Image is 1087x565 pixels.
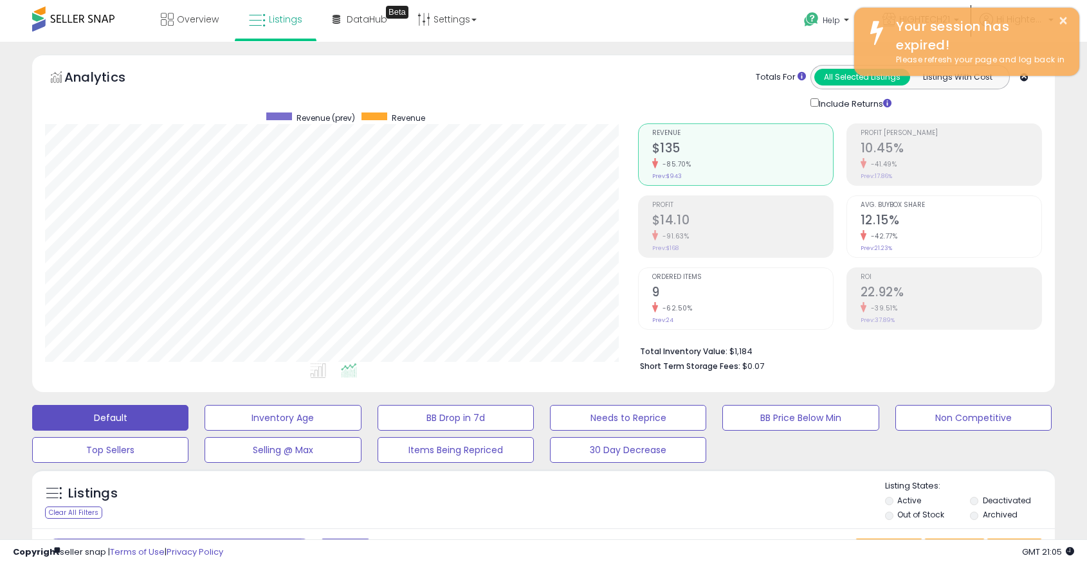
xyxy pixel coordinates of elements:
label: Archived [983,509,1018,520]
small: -85.70% [658,159,691,169]
strong: Copyright [13,546,60,558]
button: Save View [855,539,922,561]
small: Prev: $168 [652,244,679,252]
label: Out of Stock [897,509,944,520]
h5: Analytics [64,68,151,89]
b: Short Term Storage Fees: [640,361,740,372]
button: Columns [924,539,985,561]
a: Help [794,2,862,42]
button: Actions [987,539,1042,561]
p: Listing States: [885,480,1055,492]
button: Non Competitive [895,405,1052,431]
label: Active [897,495,921,506]
button: Listings With Cost [909,69,1005,85]
button: Selling @ Max [205,437,361,463]
h2: 10.45% [861,141,1041,158]
b: Total Inventory Value: [640,346,727,357]
span: Help [823,15,840,26]
button: Filters [320,539,370,561]
button: BB Price Below Min [722,405,879,431]
span: Avg. Buybox Share [861,202,1041,209]
span: DataHub [347,13,387,26]
i: Get Help [803,12,819,28]
span: Revenue [392,112,425,123]
span: ROI [861,274,1041,281]
button: Inventory Age [205,405,361,431]
span: Revenue [652,130,833,137]
button: Top Sellers [32,437,188,463]
div: Tooltip anchor [386,6,408,19]
button: 30 Day Decrease [550,437,706,463]
h2: 9 [652,285,833,302]
span: 2025-10-10 21:05 GMT [1022,546,1074,558]
h2: $14.10 [652,213,833,230]
small: -62.50% [658,303,693,313]
div: Your session has expired! [886,17,1070,54]
small: -42.77% [866,231,898,241]
small: -39.51% [866,303,898,313]
h2: 12.15% [861,213,1041,230]
div: Clear All Filters [45,507,102,519]
small: Prev: 37.89% [861,316,895,324]
small: -91.63% [658,231,690,241]
span: $0.07 [742,360,764,372]
li: $1,184 [640,343,1032,358]
span: Revenue (prev) [297,112,355,123]
button: Needs to Reprice [550,405,706,431]
button: All Selected Listings [814,69,910,85]
small: -41.49% [866,159,897,169]
span: Overview [177,13,219,26]
span: Listings [269,13,302,26]
span: Profit [PERSON_NAME] [861,130,1041,137]
button: × [1058,13,1068,29]
h2: 22.92% [861,285,1041,302]
div: Totals For [756,71,806,84]
small: Prev: $943 [652,172,682,180]
button: BB Drop in 7d [378,405,534,431]
h2: $135 [652,141,833,158]
span: Ordered Items [652,274,833,281]
span: Profit [652,202,833,209]
small: Prev: 24 [652,316,673,324]
button: Default [32,405,188,431]
small: Prev: 17.86% [861,172,892,180]
button: Items Being Repriced [378,437,534,463]
h5: Listings [68,485,118,503]
small: Prev: 21.23% [861,244,892,252]
div: Include Returns [801,96,907,111]
div: seller snap | | [13,546,223,559]
label: Deactivated [983,495,1031,506]
div: Please refresh your page and log back in [886,54,1070,66]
